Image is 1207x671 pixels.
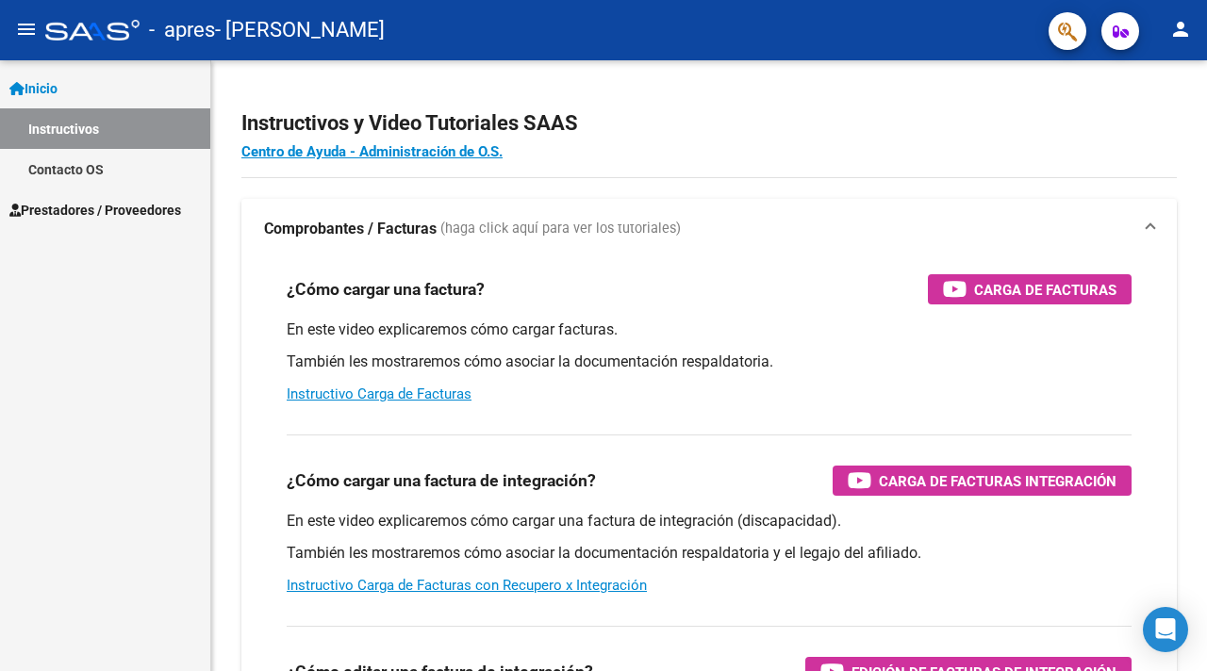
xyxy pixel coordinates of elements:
p: También les mostraremos cómo asociar la documentación respaldatoria. [287,352,1132,372]
span: (haga click aquí para ver los tutoriales) [440,219,681,239]
span: - [PERSON_NAME] [215,9,385,51]
a: Centro de Ayuda - Administración de O.S. [241,143,503,160]
a: Instructivo Carga de Facturas con Recupero x Integración [287,577,647,594]
p: También les mostraremos cómo asociar la documentación respaldatoria y el legajo del afiliado. [287,543,1132,564]
button: Carga de Facturas Integración [833,466,1132,496]
h3: ¿Cómo cargar una factura? [287,276,485,303]
span: Prestadores / Proveedores [9,200,181,221]
div: Open Intercom Messenger [1143,607,1188,652]
span: Carga de Facturas [974,278,1116,302]
a: Instructivo Carga de Facturas [287,385,471,402]
strong: Comprobantes / Facturas [264,219,437,239]
span: Carga de Facturas Integración [879,469,1116,493]
mat-icon: person [1169,18,1192,41]
span: Inicio [9,78,58,99]
h2: Instructivos y Video Tutoriales SAAS [241,106,1177,141]
p: En este video explicaremos cómo cargar facturas. [287,319,1132,340]
mat-icon: menu [15,18,38,41]
span: - apres [149,9,215,51]
button: Carga de Facturas [928,274,1132,304]
p: En este video explicaremos cómo cargar una factura de integración (discapacidad). [287,511,1132,532]
h3: ¿Cómo cargar una factura de integración? [287,467,596,494]
mat-expansion-panel-header: Comprobantes / Facturas (haga click aquí para ver los tutoriales) [241,199,1177,259]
